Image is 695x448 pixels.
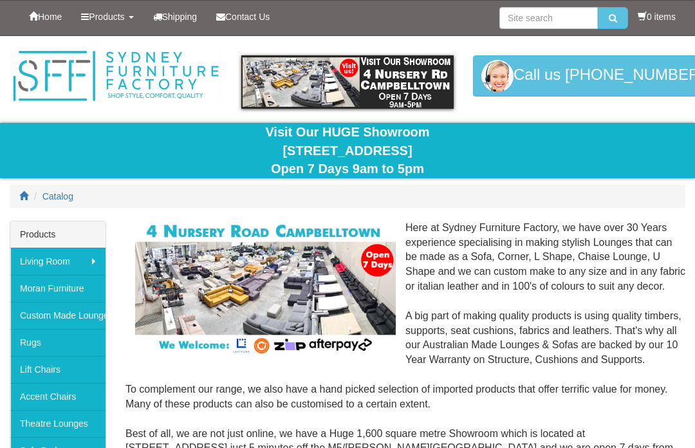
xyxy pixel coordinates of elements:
a: Custom Made Lounges [10,302,106,329]
a: Theatre Lounges [10,410,106,437]
img: Sydney Furniture Factory [10,49,222,104]
a: Shipping [144,1,207,33]
span: Contact Us [225,12,270,22]
a: Accent Chairs [10,383,106,410]
div: Visit Our HUGE Showroom [STREET_ADDRESS] Open 7 Days 9am to 5pm [10,123,685,178]
a: Lift Chairs [10,356,106,383]
div: Products [10,221,106,248]
span: Shipping [162,12,198,22]
a: Moran Furniture [10,275,106,302]
input: Site search [499,7,598,29]
a: Living Room [10,248,106,275]
span: Products [89,12,124,22]
a: Home [19,1,71,33]
a: Rugs [10,329,106,356]
img: showroom.gif [241,55,454,109]
a: Contact Us [207,1,279,33]
img: Corner Modular Lounges [135,221,396,357]
span: Home [38,12,62,22]
a: Catalog [42,191,73,201]
li: 0 items [638,10,676,23]
a: Products [71,1,143,33]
